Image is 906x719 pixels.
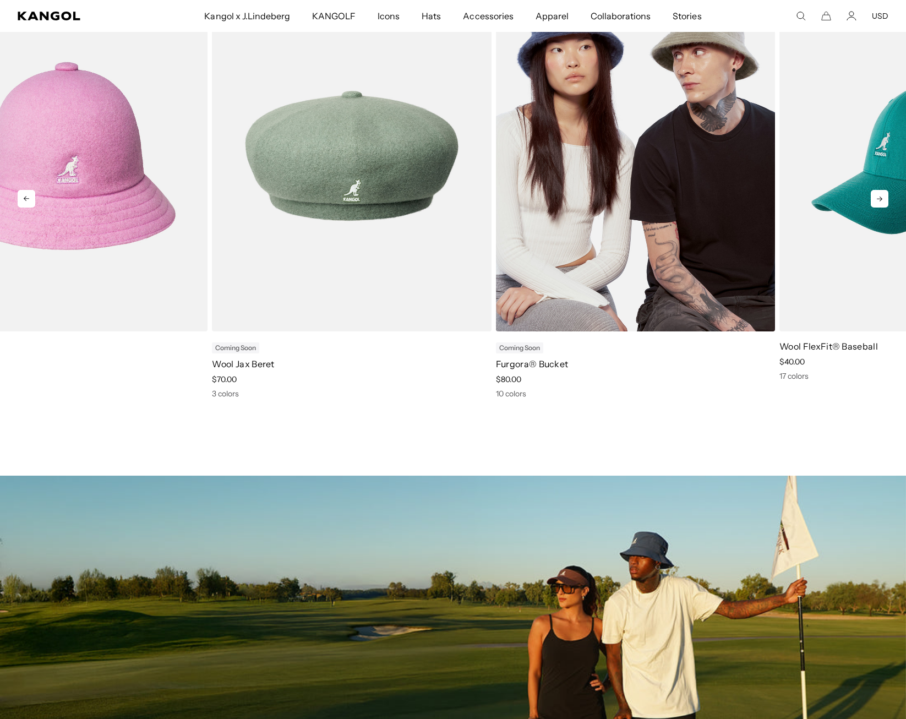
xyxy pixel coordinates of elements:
div: 3 colors [212,389,491,399]
div: 10 colors [496,389,775,399]
a: Kangol [18,12,135,20]
span: $40.00 [779,357,805,367]
p: Furgora® Bucket [496,358,775,370]
p: Wool Jax Beret [212,358,491,370]
button: USD [872,11,888,21]
button: Cart [821,11,831,21]
a: Account [847,11,856,21]
span: $80.00 [496,374,521,384]
div: Coming Soon [496,342,543,353]
div: Coming Soon [212,342,259,353]
summary: Search here [796,11,806,21]
span: $70.00 [212,374,237,384]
